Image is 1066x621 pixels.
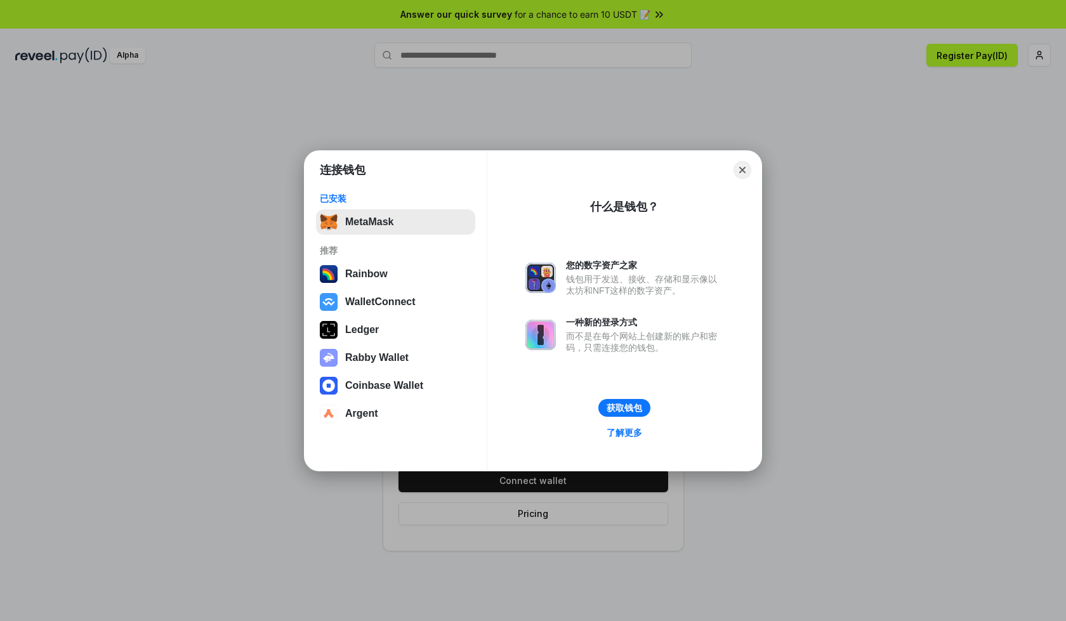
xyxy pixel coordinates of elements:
[316,345,475,370] button: Rabby Wallet
[316,209,475,235] button: MetaMask
[320,377,338,395] img: svg+xml,%3Csvg%20width%3D%2228%22%20height%3D%2228%22%20viewBox%3D%220%200%2028%2028%22%20fill%3D...
[320,193,471,204] div: 已安装
[345,408,378,419] div: Argent
[345,216,393,228] div: MetaMask
[525,320,556,350] img: svg+xml,%3Csvg%20xmlns%3D%22http%3A%2F%2Fwww.w3.org%2F2000%2Fsvg%22%20fill%3D%22none%22%20viewBox...
[566,330,723,353] div: 而不是在每个网站上创建新的账户和密码，只需连接您的钱包。
[566,317,723,328] div: 一种新的登录方式
[599,424,650,441] a: 了解更多
[590,199,659,214] div: 什么是钱包？
[316,261,475,287] button: Rainbow
[316,289,475,315] button: WalletConnect
[734,161,751,179] button: Close
[320,213,338,231] img: svg+xml,%3Csvg%20fill%3D%22none%22%20height%3D%2233%22%20viewBox%3D%220%200%2035%2033%22%20width%...
[525,263,556,293] img: svg+xml,%3Csvg%20xmlns%3D%22http%3A%2F%2Fwww.w3.org%2F2000%2Fsvg%22%20fill%3D%22none%22%20viewBox...
[345,324,379,336] div: Ledger
[320,162,365,178] h1: 连接钱包
[345,380,423,391] div: Coinbase Wallet
[345,352,409,363] div: Rabby Wallet
[345,268,388,280] div: Rainbow
[607,427,642,438] div: 了解更多
[345,296,416,308] div: WalletConnect
[320,265,338,283] img: svg+xml,%3Csvg%20width%3D%22120%22%20height%3D%22120%22%20viewBox%3D%220%200%20120%20120%22%20fil...
[320,405,338,422] img: svg+xml,%3Csvg%20width%3D%2228%22%20height%3D%2228%22%20viewBox%3D%220%200%2028%2028%22%20fill%3D...
[598,399,650,417] button: 获取钱包
[320,321,338,339] img: svg+xml,%3Csvg%20xmlns%3D%22http%3A%2F%2Fwww.w3.org%2F2000%2Fsvg%22%20width%3D%2228%22%20height%3...
[566,273,723,296] div: 钱包用于发送、接收、存储和显示像以太坊和NFT这样的数字资产。
[316,373,475,398] button: Coinbase Wallet
[316,401,475,426] button: Argent
[607,402,642,414] div: 获取钱包
[566,259,723,271] div: 您的数字资产之家
[316,317,475,343] button: Ledger
[320,349,338,367] img: svg+xml,%3Csvg%20xmlns%3D%22http%3A%2F%2Fwww.w3.org%2F2000%2Fsvg%22%20fill%3D%22none%22%20viewBox...
[320,245,471,256] div: 推荐
[320,293,338,311] img: svg+xml,%3Csvg%20width%3D%2228%22%20height%3D%2228%22%20viewBox%3D%220%200%2028%2028%22%20fill%3D...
